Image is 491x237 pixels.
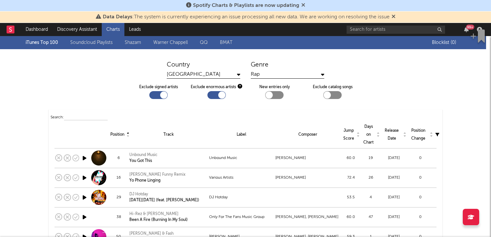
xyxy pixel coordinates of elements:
div: Yo Phone Linging [129,178,185,184]
td: [DATE] [381,188,407,207]
td: [DATE] [381,148,407,168]
div: 19 [361,154,380,162]
div: 6 [109,154,128,162]
div: [GEOGRAPHIC_DATA] [167,70,240,79]
div: Exclude enormous artists [191,83,242,91]
div: Country [167,61,240,69]
label: Exclude catalog songs [313,83,352,91]
div: 29 [109,193,128,201]
div: Days on Chart [362,123,379,147]
span: Data Delays [103,14,132,20]
div: Rap [251,70,324,79]
div: 99 + [466,25,474,30]
div: Label [210,131,273,139]
div: [PERSON_NAME] [275,174,340,182]
td: 0 [407,207,434,227]
label: Exclude signed artists [139,83,178,91]
a: [PERSON_NAME] Funny RemixYo Phone Linging [129,172,185,184]
div: Position [110,131,127,139]
div: Unbound Music [129,152,158,158]
a: Soundcloud Playlists [70,39,113,47]
td: [DATE] [381,207,407,227]
td: 72.4 [341,168,361,188]
div: [DATE][DATE] (feat. [PERSON_NAME]) [129,197,199,203]
div: Track [130,131,206,139]
div: [PERSON_NAME] & Fash [129,231,174,237]
td: 0 [407,168,434,188]
div: Jump Score [343,127,359,143]
div: [PERSON_NAME] [275,154,340,162]
div: Genre [251,61,324,69]
a: Shazam [125,39,141,47]
a: BMAT [220,39,232,47]
input: Search for artists [347,26,445,34]
td: 53.5 [341,188,361,207]
a: Unbound MusicYou Got This [129,152,158,164]
td: 0 [407,148,434,168]
div: Hi-Rez & [PERSON_NAME] [129,211,188,217]
td: 60.0 [341,207,361,227]
span: Blocklist [432,40,460,45]
div: 16 [109,174,128,182]
a: Charts [102,23,124,36]
span: Search: [51,115,64,119]
span: ( 0 ) [451,39,460,47]
a: Warner Chappell [153,39,188,47]
span: Dismiss [301,3,305,8]
div: Position Change [409,127,432,143]
td: 60.0 [341,148,361,168]
div: Been A Fire (Burning In My Soul) [129,217,188,223]
button: Exclude enormous artists [238,84,242,89]
a: QQ [200,39,208,47]
div: 47 [361,213,380,221]
div: Release Date [382,127,406,143]
span: Spotify Charts & Playlists are now updating [193,3,299,8]
div: DJ Hotday [209,193,274,201]
span: : The system is currently experiencing an issue processing all new data. We are working on resolv... [103,14,390,20]
label: New entries only [259,83,290,91]
div: 4 [361,193,380,201]
div: DJ Hotday [129,191,199,197]
div: [PERSON_NAME], [PERSON_NAME] [275,213,340,221]
a: Hi-Rez & [PERSON_NAME]Been A Fire (Burning In My Soul) [129,211,188,223]
a: DJ Hotday[DATE][DATE] (feat. [PERSON_NAME]) [129,191,199,203]
a: Leads [124,23,145,36]
div: Various Artists [209,174,274,182]
a: Discovery Assistant [53,23,102,36]
button: 99+ [464,27,469,32]
div: Only For The Fans Music Group [209,213,274,221]
td: [DATE] [381,168,407,188]
span: Dismiss [392,14,395,20]
div: Composer [276,131,339,139]
a: Dashboard [21,23,53,36]
div: [PERSON_NAME] Funny Remix [129,172,185,178]
div: Unbound Music [209,154,274,162]
div: 38 [109,213,128,221]
div: 26 [361,174,380,182]
td: 0 [407,188,434,207]
div: You Got This [129,158,158,164]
